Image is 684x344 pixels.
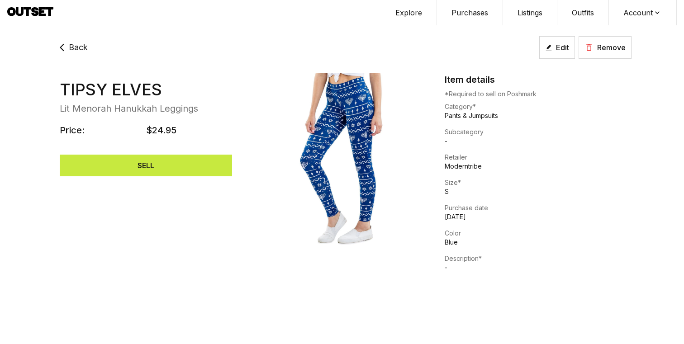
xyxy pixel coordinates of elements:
span: Price: [60,124,146,137]
a: Back [52,37,88,58]
button: Remove [579,36,632,59]
p: - [445,263,632,272]
span: Back [69,41,88,54]
span: Lit Menorah Hanukkah Leggings [60,99,232,115]
h5: Description* [445,254,632,263]
span: TIPSY ELVES [60,80,232,99]
p: - [445,137,632,146]
p: [DATE] [445,212,632,221]
h5: Retailer [445,153,632,162]
button: Edit [539,36,575,59]
h5: Category* [445,102,632,111]
p: Pants & Jumpsuits [445,111,632,120]
span: Edit [556,42,569,53]
p: Blue [445,238,632,247]
span: Remove [597,42,626,53]
h5: Size* [445,178,632,187]
h4: Item details [445,73,495,86]
p: S [445,187,632,196]
p: Moderntribe [445,162,632,171]
img: Lit Menorah Hanukkah Leggings TIPSY ELVES image 1 [248,73,435,247]
p: *Required to sell on Poshmark [445,90,632,99]
h5: Purchase date [445,203,632,212]
h5: Subcategory [445,127,632,137]
span: $24.95 [146,124,233,137]
button: SELL [60,155,232,176]
h5: Color [445,229,632,238]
